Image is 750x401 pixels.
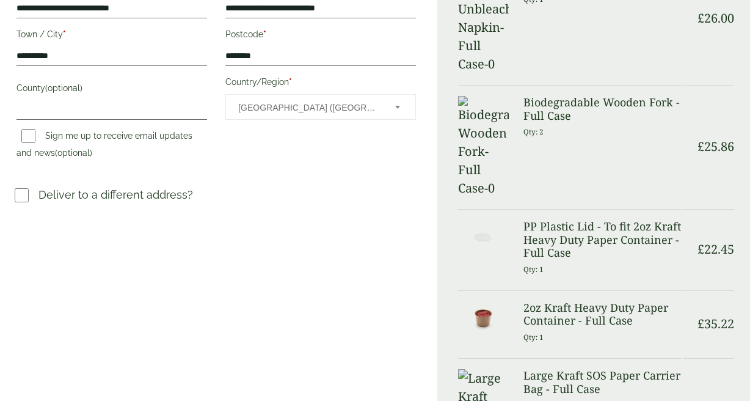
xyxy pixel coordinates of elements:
[21,129,35,143] input: Sign me up to receive email updates and news(optional)
[16,79,207,100] label: County
[225,94,416,120] span: Country/Region
[523,333,544,342] small: Qty: 1
[697,10,704,26] span: £
[238,95,379,120] span: United Kingdom (UK)
[38,186,193,203] p: Deliver to a different address?
[263,29,266,39] abbr: required
[45,83,82,93] span: (optional)
[697,138,704,155] span: £
[697,315,704,332] span: £
[289,77,292,87] abbr: required
[63,29,66,39] abbr: required
[55,148,92,158] span: (optional)
[225,26,416,46] label: Postcode
[697,10,734,26] bdi: 26.00
[523,265,544,274] small: Qty: 1
[697,241,734,257] bdi: 22.45
[523,369,682,395] h3: Large Kraft SOS Paper Carrier Bag - Full Case
[523,220,682,260] h3: PP Plastic Lid - To fit 2oz Kraft Heavy Duty Paper Container - Full Case
[523,96,682,122] h3: Biodegradable Wooden Fork - Full Case
[16,131,192,161] label: Sign me up to receive email updates and news
[16,26,207,46] label: Town / City
[225,73,416,94] label: Country/Region
[458,96,508,197] img: Biodegradable Wooden Fork-Full Case-0
[697,315,734,332] bdi: 35.22
[697,241,704,257] span: £
[697,138,734,155] bdi: 25.86
[523,127,544,136] small: Qty: 2
[523,301,682,328] h3: 2oz Kraft Heavy Duty Paper Container - Full Case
